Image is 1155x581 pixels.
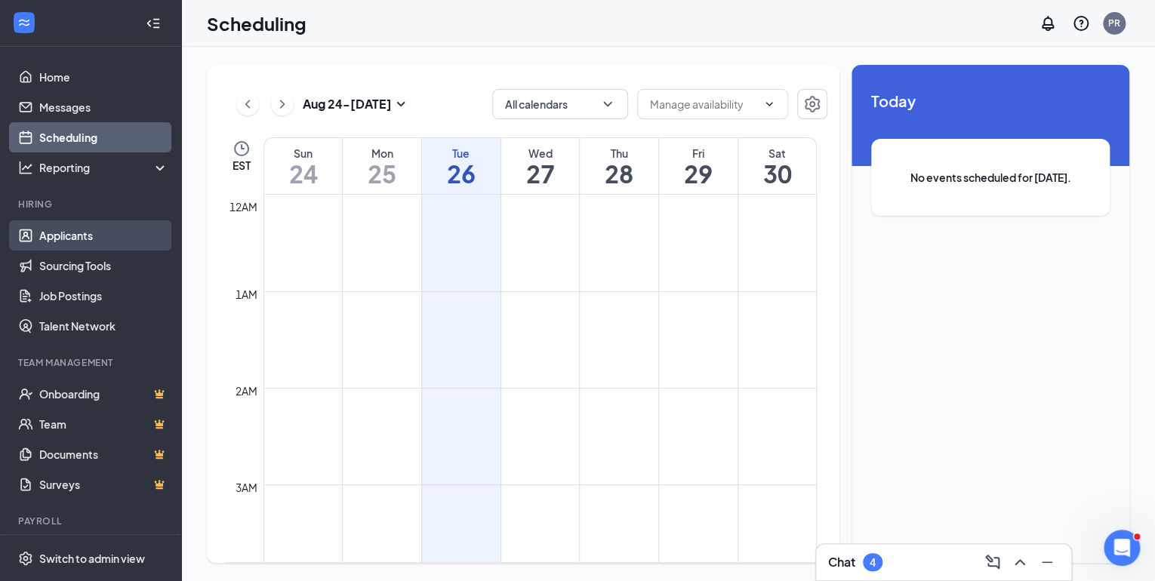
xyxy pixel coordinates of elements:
svg: ChevronUp [1011,553,1029,571]
div: Sat [738,146,816,161]
svg: Analysis [18,160,33,175]
a: Applicants [39,220,168,251]
button: All calendarsChevronDown [492,89,628,119]
h1: 30 [738,161,816,186]
svg: Settings [18,551,33,566]
svg: SmallChevronDown [392,95,410,113]
div: 12am [226,198,260,215]
svg: ComposeMessage [984,553,1002,571]
a: August 26, 2025 [422,138,500,194]
input: Manage availability [650,96,757,112]
a: Scheduling [39,122,168,152]
h3: Aug 24 - [DATE] [303,96,392,112]
a: Sourcing Tools [39,251,168,281]
button: Settings [797,89,827,119]
button: ChevronLeft [236,93,259,115]
h1: 26 [422,161,500,186]
div: Team Management [18,356,165,369]
h1: 24 [264,161,342,186]
h1: 27 [501,161,580,186]
svg: Notifications [1039,14,1057,32]
h1: 29 [659,161,738,186]
svg: Clock [233,140,251,158]
span: Today [871,89,1110,112]
div: Reporting [39,160,169,175]
h1: 25 [343,161,421,186]
div: Payroll [18,515,165,527]
a: August 25, 2025 [343,138,421,194]
button: ComposeMessage [981,550,1005,574]
svg: ChevronDown [763,98,775,110]
a: August 24, 2025 [264,138,342,194]
svg: ChevronLeft [240,95,255,113]
h1: Scheduling [207,11,306,36]
a: August 27, 2025 [501,138,580,194]
div: Tue [422,146,500,161]
h1: 28 [580,161,658,186]
svg: QuestionInfo [1072,14,1090,32]
div: Fri [659,146,738,161]
button: ChevronRight [271,93,294,115]
div: Mon [343,146,421,161]
div: Sun [264,146,342,161]
a: Home [39,62,168,92]
a: Messages [39,92,168,122]
a: Talent Network [39,311,168,341]
svg: ChevronRight [275,95,290,113]
div: 4 [870,556,876,569]
a: DocumentsCrown [39,439,168,469]
svg: WorkstreamLogo [17,15,32,30]
div: Hiring [18,198,165,211]
a: August 28, 2025 [580,138,658,194]
div: Switch to admin view [39,551,145,566]
h3: Chat [828,554,855,570]
div: Wed [501,146,580,161]
a: OnboardingCrown [39,379,168,409]
span: No events scheduled for [DATE]. [901,169,1080,186]
button: ChevronUp [1008,550,1032,574]
div: 3am [233,479,260,496]
span: EST [233,158,251,173]
button: Minimize [1035,550,1059,574]
a: August 29, 2025 [659,138,738,194]
a: SurveysCrown [39,469,168,500]
a: August 30, 2025 [738,138,816,194]
a: Job Postings [39,281,168,311]
div: 2am [233,383,260,399]
div: 1am [233,286,260,303]
a: TeamCrown [39,409,168,439]
svg: Minimize [1038,553,1056,571]
div: Thu [580,146,658,161]
svg: ChevronDown [600,97,615,112]
svg: Settings [803,95,821,113]
svg: Collapse [146,16,161,31]
iframe: Intercom live chat [1104,530,1140,566]
div: PR [1108,17,1120,29]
